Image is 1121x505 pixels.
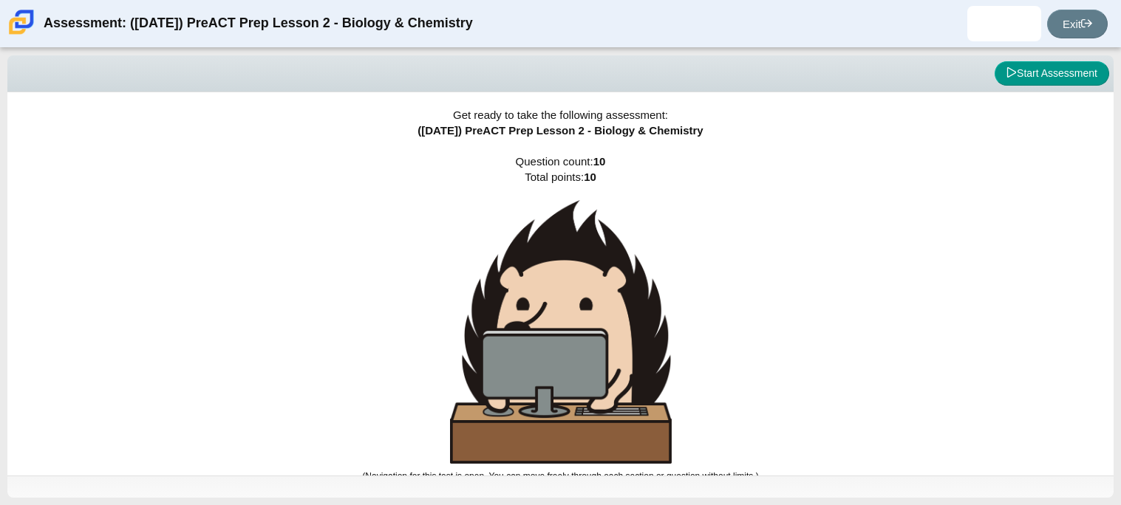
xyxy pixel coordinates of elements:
[418,124,703,137] span: ([DATE]) PreACT Prep Lesson 2 - Biology & Chemistry
[362,471,758,481] small: (Navigation for this test is open. You can move freely through each section or question without l...
[362,155,758,481] span: Question count: Total points:
[593,155,606,168] b: 10
[6,7,37,38] img: Carmen School of Science & Technology
[450,200,672,464] img: hedgehog-behind-computer-large.png
[584,171,596,183] b: 10
[44,6,473,41] div: Assessment: ([DATE]) PreACT Prep Lesson 2 - Biology & Chemistry
[992,12,1016,35] img: brianna.ortiz-mart.HhbMLS
[1047,10,1108,38] a: Exit
[6,27,37,40] a: Carmen School of Science & Technology
[453,109,668,121] span: Get ready to take the following assessment:
[995,61,1109,86] button: Start Assessment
